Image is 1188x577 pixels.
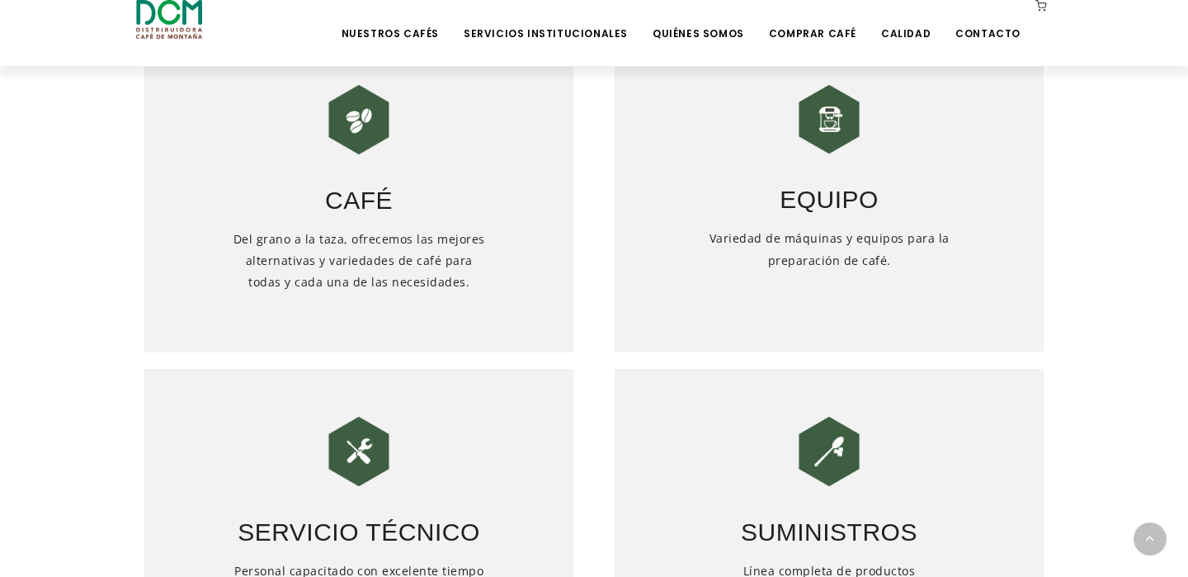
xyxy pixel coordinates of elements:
[871,2,940,40] a: Calidad
[144,493,573,551] h3: Servicio Técnico
[643,2,754,40] a: Quiénes Somos
[759,2,866,40] a: Comprar Café
[318,78,400,161] img: DCM-WEB-HOME-ICONOS-240X240-01.png
[454,2,638,40] a: Servicios Institucionales
[230,229,488,336] h5: Del grano a la taza, ofrecemos las mejores alternativas y variedades de café para todas y cada un...
[788,410,870,493] img: DCM-WEB-HOME-ICONOS-240X240-04.png
[700,228,958,335] h5: Variedad de máquinas y equipos para la preparación de café.
[332,2,449,40] a: Nuestros Cafés
[615,493,1044,551] h3: Suministros
[615,160,1044,218] h3: Equipo
[788,78,870,161] img: DCM-WEB-HOME-ICONOS-240X240-02.png
[318,410,400,493] img: DCM-WEB-HOME-ICONOS-240X240-03.png
[144,161,573,219] h3: Café
[945,2,1030,40] a: Contacto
